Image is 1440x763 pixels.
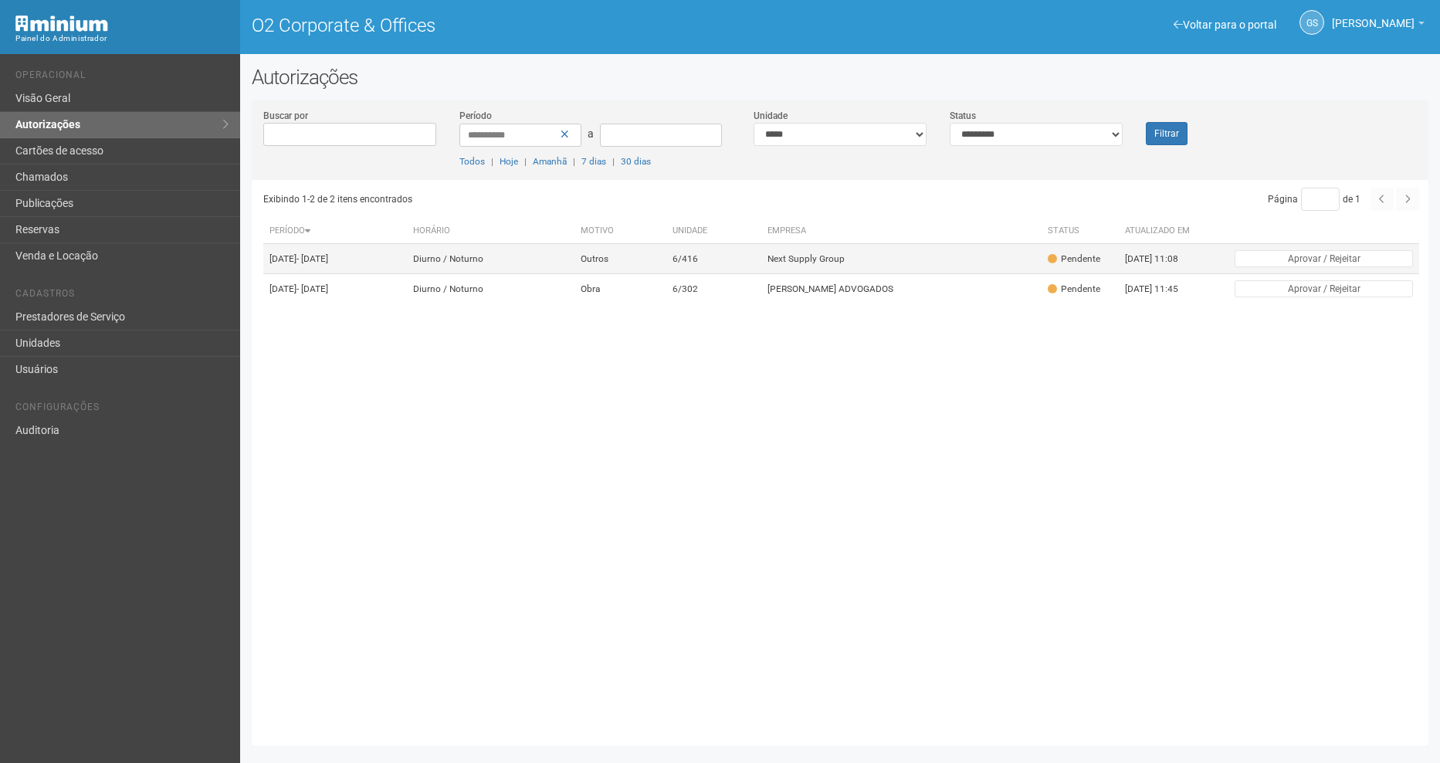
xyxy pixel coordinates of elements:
[407,219,574,244] th: Horário
[407,244,574,274] td: Diurno / Noturno
[459,156,485,167] a: Todos
[1119,244,1204,274] td: [DATE] 11:08
[500,156,518,167] a: Hoje
[1332,19,1425,32] a: [PERSON_NAME]
[1174,19,1276,31] a: Voltar para o portal
[574,219,666,244] th: Motivo
[1048,253,1100,266] div: Pendente
[252,66,1428,89] h2: Autorizações
[15,402,229,418] li: Configurações
[296,253,328,264] span: - [DATE]
[263,244,407,274] td: [DATE]
[263,274,407,304] td: [DATE]
[1119,274,1204,304] td: [DATE] 11:45
[1268,194,1360,205] span: Página de 1
[252,15,828,36] h1: O2 Corporate & Offices
[15,15,108,32] img: Minium
[761,244,1041,274] td: Next Supply Group
[573,156,575,167] span: |
[1048,283,1100,296] div: Pendente
[950,109,976,123] label: Status
[15,32,229,46] div: Painel do Administrador
[524,156,527,167] span: |
[263,109,308,123] label: Buscar por
[666,244,761,274] td: 6/416
[574,274,666,304] td: Obra
[761,274,1041,304] td: [PERSON_NAME] ADVOGADOS
[533,156,567,167] a: Amanhã
[621,156,651,167] a: 30 dias
[754,109,788,123] label: Unidade
[15,288,229,304] li: Cadastros
[761,219,1041,244] th: Empresa
[407,274,574,304] td: Diurno / Noturno
[1235,250,1413,267] button: Aprovar / Rejeitar
[459,109,492,123] label: Período
[574,244,666,274] td: Outros
[263,188,836,211] div: Exibindo 1-2 de 2 itens encontrados
[1299,10,1324,35] a: GS
[263,219,407,244] th: Período
[588,127,594,140] span: a
[1235,280,1413,297] button: Aprovar / Rejeitar
[296,283,328,294] span: - [DATE]
[1332,2,1415,29] span: Gabriela Souza
[1119,219,1204,244] th: Atualizado em
[612,156,615,167] span: |
[1146,122,1188,145] button: Filtrar
[581,156,606,167] a: 7 dias
[15,70,229,86] li: Operacional
[666,274,761,304] td: 6/302
[491,156,493,167] span: |
[666,219,761,244] th: Unidade
[1042,219,1119,244] th: Status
